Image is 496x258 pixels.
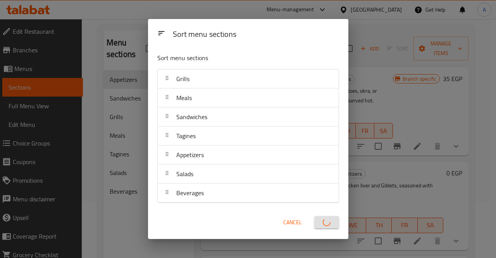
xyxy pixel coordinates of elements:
div: Meals [158,88,339,107]
span: Sandwiches [176,111,207,123]
span: Meals [176,92,192,104]
span: Tagines [176,130,196,142]
button: Cancel [280,215,305,230]
span: Salads [176,168,193,180]
div: Salads [158,164,339,184]
div: Sort menu sections [170,26,342,43]
span: Appetizers [176,149,204,161]
span: Grills [176,73,189,85]
span: Cancel [283,218,302,227]
div: Beverages [158,184,339,203]
span: Beverages [176,187,204,199]
div: Grills [158,69,339,88]
div: Tagines [158,126,339,145]
div: Sandwiches [158,107,339,126]
div: Appetizers [158,145,339,164]
p: Sort menu sections [157,53,301,63]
